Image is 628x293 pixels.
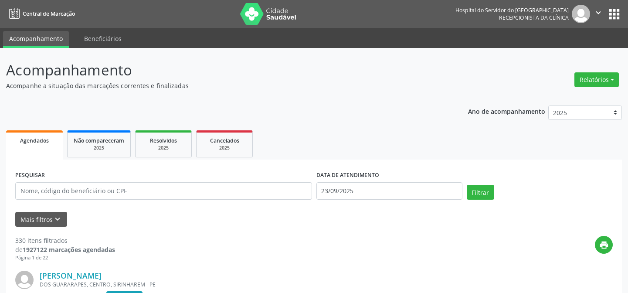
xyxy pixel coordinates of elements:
[142,145,185,151] div: 2025
[499,14,569,21] span: Recepcionista da clínica
[316,182,462,200] input: Selecione um intervalo
[40,271,102,280] a: [PERSON_NAME]
[150,137,177,144] span: Resolvidos
[316,169,379,182] label: DATA DE ATENDIMENTO
[203,145,246,151] div: 2025
[15,254,115,262] div: Página 1 de 22
[3,31,69,48] a: Acompanhamento
[15,182,312,200] input: Nome, código do beneficiário ou CPF
[15,271,34,289] img: img
[40,281,482,288] div: DOS GUARARAPES, CENTRO, SIRINHAREM - PE
[6,81,437,90] p: Acompanhe a situação das marcações correntes e finalizadas
[23,245,115,254] strong: 1927122 marcações agendadas
[468,106,545,116] p: Ano de acompanhamento
[78,31,128,46] a: Beneficiários
[455,7,569,14] div: Hospital do Servidor do [GEOGRAPHIC_DATA]
[6,59,437,81] p: Acompanhamento
[572,5,590,23] img: img
[607,7,622,22] button: apps
[210,137,239,144] span: Cancelados
[594,8,603,17] i: 
[15,212,67,227] button: Mais filtroskeyboard_arrow_down
[15,169,45,182] label: PESQUISAR
[15,236,115,245] div: 330 itens filtrados
[74,137,124,144] span: Não compareceram
[595,236,613,254] button: print
[590,5,607,23] button: 
[467,185,494,200] button: Filtrar
[15,245,115,254] div: de
[53,215,62,224] i: keyboard_arrow_down
[6,7,75,21] a: Central de Marcação
[20,137,49,144] span: Agendados
[574,72,619,87] button: Relatórios
[599,240,609,250] i: print
[74,145,124,151] div: 2025
[23,10,75,17] span: Central de Marcação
